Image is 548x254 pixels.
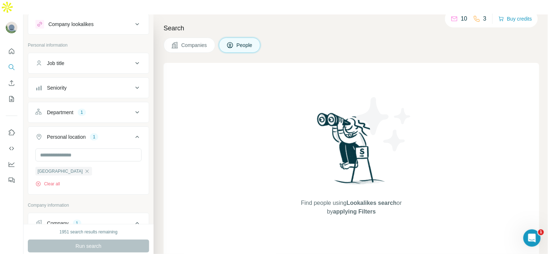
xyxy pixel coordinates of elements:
button: Feedback [6,174,17,187]
p: Personal information [28,42,149,48]
button: Company lookalikes [28,16,149,33]
p: 10 [461,14,467,23]
img: Surfe Illustration - Stars [351,92,417,157]
button: Dashboard [6,158,17,171]
span: 1 [538,229,544,235]
iframe: Intercom live chat [523,229,541,247]
div: Job title [47,60,64,67]
p: Company information [28,202,149,208]
button: Enrich CSV [6,77,17,90]
button: Use Surfe API [6,142,17,155]
button: Search [6,61,17,74]
img: Surfe Illustration - Woman searching with binoculars [314,111,389,191]
button: Buy credits [499,14,532,24]
div: Personal location [47,133,86,141]
span: Companies [181,42,208,49]
span: Lookalikes search [347,200,397,206]
div: Company [47,220,69,227]
span: [GEOGRAPHIC_DATA] [38,168,83,175]
div: Department [47,109,73,116]
button: My lists [6,92,17,106]
button: Seniority [28,79,149,96]
button: Job title [28,55,149,72]
div: 1 [90,134,98,140]
div: Company lookalikes [48,21,94,28]
button: Department1 [28,104,149,121]
button: Company1 [28,215,149,235]
span: Find people using or by [294,199,409,216]
h4: Search [164,23,539,33]
p: 3 [483,14,487,23]
button: Use Surfe on LinkedIn [6,126,17,139]
button: Quick start [6,45,17,58]
button: Personal location1 [28,128,149,148]
div: 1 [78,109,86,116]
span: applying Filters [333,208,376,215]
div: Seniority [47,84,66,91]
span: People [237,42,253,49]
div: 1 [73,220,81,227]
img: Avatar [6,22,17,33]
button: Clear all [35,181,60,187]
div: 1951 search results remaining [60,229,118,235]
